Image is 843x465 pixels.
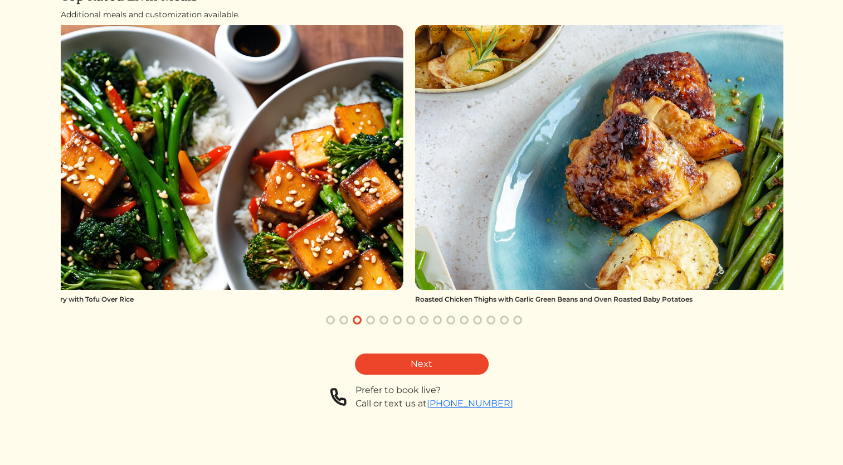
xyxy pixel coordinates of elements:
div: Additional meals and customization available. [61,9,783,21]
img: phone-a8f1853615f4955a6c6381654e1c0f7430ed919b147d78756318837811cda3a7.svg [330,384,347,410]
div: Vegetable Stir-Fry with Tofu Over Rice [6,294,403,304]
img: Vegetable Stir-Fry with Tofu Over Rice [6,25,403,290]
a: [PHONE_NUMBER] [427,398,513,409]
img: Roasted Chicken Thighs with Garlic Green Beans and Oven Roasted Baby Potatoes [415,25,812,290]
div: Call or text us at [355,397,513,410]
div: Roasted Chicken Thighs with Garlic Green Beans and Oven Roasted Baby Potatoes [415,294,812,304]
a: Next [355,353,489,375]
div: Prefer to book live? [355,384,513,397]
